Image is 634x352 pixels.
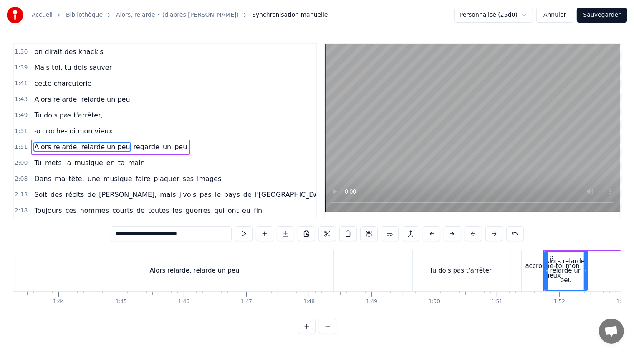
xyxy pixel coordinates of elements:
[153,174,180,184] span: plaquer
[159,190,177,199] span: mais
[182,174,195,184] span: ses
[536,8,573,23] button: Annuler
[116,11,239,19] a: Alors, relarde • (d'après [PERSON_NAME])
[196,174,222,184] span: images
[79,206,110,215] span: hommes
[150,266,240,275] div: Alors relarde, relarde un peu
[135,174,152,184] span: faire
[15,191,28,199] span: 2:13
[178,298,189,305] div: 1:46
[33,174,52,184] span: Dans
[33,206,63,215] span: Toujours
[429,266,494,275] div: Tu dois pas t'arrêter,
[33,190,48,199] span: Soit
[44,158,63,168] span: mets
[117,158,126,168] span: ta
[66,11,103,19] a: Bibliothèque
[199,190,212,199] span: pas
[64,158,72,168] span: la
[33,110,104,120] span: Tu dois pas t'arrêter,
[65,206,78,215] span: ces
[184,206,212,215] span: guerres
[15,127,28,135] span: 1:51
[242,190,253,199] span: de
[33,47,104,56] span: on dirait des knackis
[32,11,328,19] nav: breadcrumb
[577,8,627,23] button: Sauvegarder
[241,298,252,305] div: 1:47
[179,190,197,199] span: j'vois
[53,298,64,305] div: 1:44
[15,207,28,215] span: 2:18
[54,174,66,184] span: ma
[241,206,251,215] span: eu
[491,298,503,305] div: 1:51
[33,126,114,136] span: accroche-toi mon vieux
[33,63,113,72] span: Mais toi, tu dois sauver
[616,298,628,305] div: 1:53
[15,95,28,104] span: 1:43
[227,206,240,215] span: ont
[111,206,134,215] span: courts
[33,158,42,168] span: Tu
[86,190,96,199] span: de
[33,94,131,104] span: Alors relarde, relarde un peu
[68,174,85,184] span: tête,
[172,206,183,215] span: les
[522,261,583,280] div: accroche-toi mon vieux
[366,298,377,305] div: 1:49
[103,174,133,184] span: musique
[87,174,101,184] span: une
[253,206,263,215] span: fin
[545,257,587,285] div: Alors relarde, relarde un peu
[303,298,315,305] div: 1:48
[214,190,222,199] span: le
[65,190,85,199] span: récits
[254,190,330,199] span: l'[GEOGRAPHIC_DATA]
[136,206,146,215] span: de
[116,298,127,305] div: 1:45
[33,79,92,88] span: cette charcuterie
[162,142,172,152] span: un
[15,159,28,167] span: 2:00
[15,79,28,88] span: 1:41
[33,142,131,152] span: Alors relarde, relarde un peu
[50,190,63,199] span: des
[7,7,23,23] img: youka
[106,158,116,168] span: en
[15,48,28,56] span: 1:36
[429,298,440,305] div: 1:50
[174,142,188,152] span: peu
[554,298,565,305] div: 1:52
[127,158,146,168] span: main
[213,206,225,215] span: qui
[223,190,241,199] span: pays
[133,142,160,152] span: regarde
[15,111,28,120] span: 1:49
[599,319,624,344] a: Ouvrir le chat
[147,206,170,215] span: toutes
[15,175,28,183] span: 2:08
[15,143,28,151] span: 1:51
[73,158,104,168] span: musique
[252,11,328,19] span: Synchronisation manuelle
[32,11,53,19] a: Accueil
[98,190,157,199] span: [PERSON_NAME],
[15,64,28,72] span: 1:39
